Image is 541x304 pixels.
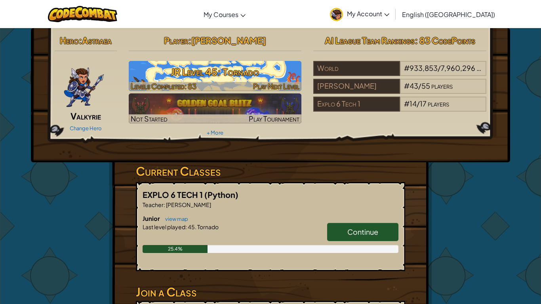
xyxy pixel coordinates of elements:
span: Astraea [82,35,112,46]
span: # [404,81,410,90]
span: Player [164,35,188,46]
a: World#933,853/7,960,296players [313,68,486,78]
span: 7,960,296 [441,63,475,72]
span: : [185,223,187,230]
span: My Account [347,9,389,18]
div: [PERSON_NAME] [313,79,400,94]
span: 43 [410,81,418,90]
span: (Python) [204,190,238,199]
span: [PERSON_NAME] [165,201,211,208]
a: My Courses [200,4,250,25]
img: JR Level 45: Tornado [129,61,302,91]
div: 25.4% [143,245,208,253]
span: 55 [421,81,430,90]
span: Not Started [131,114,168,123]
img: avatar [330,8,343,21]
span: 933,853 [410,63,438,72]
img: ValkyriePose.png [63,61,105,108]
a: Play Next Level [129,61,302,91]
span: Play Next Level [253,82,299,91]
a: view map [161,216,188,222]
a: English ([GEOGRAPHIC_DATA]) [398,4,499,25]
span: 45. [187,223,196,230]
span: Valkyrie [70,110,101,122]
span: players [428,99,449,108]
h3: Join a Class [136,283,405,301]
span: Tornado [196,223,219,230]
span: English ([GEOGRAPHIC_DATA]) [402,10,495,19]
img: CodeCombat logo [48,6,117,22]
span: / [438,63,441,72]
span: AI League Team Rankings [325,35,415,46]
span: : [79,35,82,46]
span: Levels Completed: 83 [131,82,196,91]
a: [PERSON_NAME]#43/55players [313,86,486,95]
span: players [431,81,453,90]
a: Change Hero [70,125,102,131]
a: Not StartedPlay Tournament [129,93,302,123]
h3: Current Classes [136,162,405,180]
span: / [418,81,421,90]
span: Continue [347,227,378,236]
span: Teacher [143,201,164,208]
span: Play Tournament [249,114,299,123]
span: : [188,35,191,46]
span: # [404,63,410,72]
span: # [404,99,410,108]
img: Golden Goal [129,93,302,123]
span: My Courses [204,10,238,19]
span: EXPLO 6 TECH 1 [143,190,204,199]
span: : [164,201,165,208]
span: 14 [410,99,417,108]
span: 17 [420,99,427,108]
span: / [417,99,420,108]
a: Explo 6 Tech 1#14/17players [313,104,486,113]
div: Explo 6 Tech 1 [313,97,400,112]
span: : 83 CodePoints [415,35,475,46]
span: Last level played [143,223,185,230]
span: Junior [143,215,161,222]
h3: JR Level 45: Tornado [129,63,302,81]
a: + More [207,129,223,136]
span: Hero [60,35,79,46]
div: World [313,61,400,76]
a: My Account [326,2,393,27]
span: [PERSON_NAME] [191,35,266,46]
